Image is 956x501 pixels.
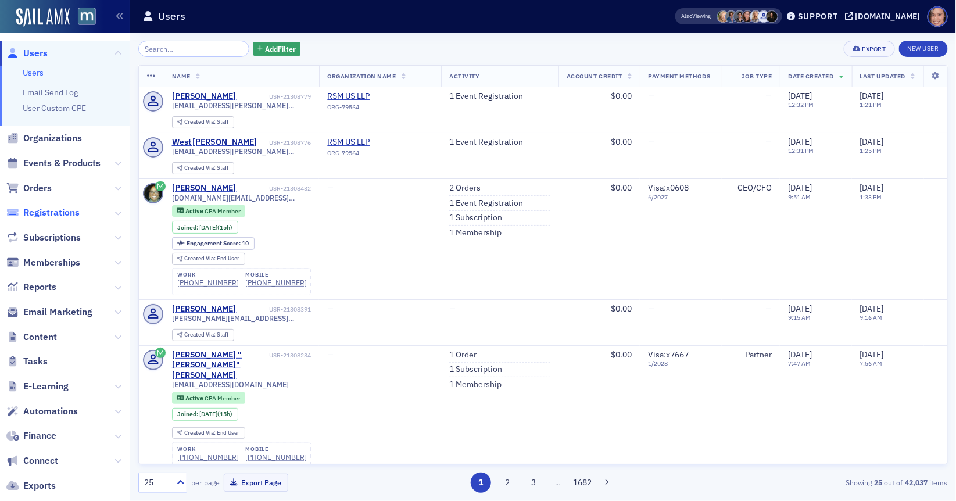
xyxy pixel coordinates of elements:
[686,477,948,488] div: Showing out of items
[497,473,518,493] button: 2
[788,359,811,367] time: 7:47 AM
[199,224,232,231] div: (15h)
[648,194,714,201] span: 6 / 2027
[788,193,811,201] time: 9:51 AM
[172,221,238,234] div: Joined: 2025-09-16 00:00:00
[172,304,237,314] div: [PERSON_NAME]
[6,405,78,418] a: Automations
[765,137,772,147] span: —
[187,239,242,247] span: Engagement Score :
[327,103,433,115] div: ORG-79564
[245,446,307,453] div: mobile
[572,473,593,493] button: 1682
[648,72,710,80] span: Payment Methods
[758,10,770,23] span: Justin Chase
[6,157,101,170] a: Events & Products
[860,193,882,201] time: 1:33 PM
[177,278,239,287] div: [PHONE_NUMBER]
[172,116,234,128] div: Created Via: Staff
[78,8,96,26] img: SailAMX
[6,430,56,442] a: Finance
[449,183,481,194] a: 2 Orders
[449,91,523,102] a: 1 Event Registration
[172,162,234,174] div: Created Via: Staff
[199,223,217,231] span: [DATE]
[23,47,48,60] span: Users
[733,10,746,23] span: Mary Beth Halpern
[23,306,92,319] span: Email Marketing
[70,8,96,27] a: View Homepage
[903,477,930,488] strong: 42,037
[449,72,479,80] span: Activity
[224,474,288,492] button: Export Page
[172,314,311,323] span: [PERSON_NAME][EMAIL_ADDRESS][DOMAIN_NAME]
[449,137,523,148] a: 1 Event Registration
[6,182,52,195] a: Orders
[172,137,257,148] a: West [PERSON_NAME]
[860,349,884,360] span: [DATE]
[144,477,170,489] div: 25
[6,306,92,319] a: Email Marketing
[6,380,69,393] a: E-Learning
[177,224,199,231] span: Joined :
[766,10,778,23] span: Lauren McDonough
[245,278,307,287] div: [PHONE_NUMBER]
[172,329,234,341] div: Created Via: Staff
[184,429,217,436] span: Created Via :
[191,477,220,488] label: per page
[23,455,58,467] span: Connect
[788,137,812,147] span: [DATE]
[184,165,228,171] div: Staff
[172,350,267,381] a: [PERSON_NAME] "[PERSON_NAME]" [PERSON_NAME]
[742,72,772,80] span: Job Type
[205,394,241,402] span: CPA Member
[172,380,289,389] span: [EMAIL_ADDRESS][DOMAIN_NAME]
[172,91,237,102] div: [PERSON_NAME]
[177,207,240,215] a: Active CPA Member
[184,119,228,126] div: Staff
[238,306,311,313] div: USR-21308391
[177,394,240,402] a: Active CPA Member
[6,479,56,492] a: Exports
[788,72,833,80] span: Date Created
[172,253,245,265] div: Created Via: End User
[184,430,239,436] div: End User
[6,331,57,343] a: Content
[172,194,311,202] span: [DOMAIN_NAME][EMAIL_ADDRESS][DOMAIN_NAME]
[860,303,884,314] span: [DATE]
[253,42,301,56] button: AddFilter
[742,10,754,23] span: Natalie Antonakas
[750,10,762,23] span: Emily Trott
[788,146,814,155] time: 12:31 PM
[238,185,311,192] div: USR-21308432
[765,303,772,314] span: —
[682,12,711,20] span: Viewing
[6,231,81,244] a: Subscriptions
[327,149,433,161] div: ORG-79564
[6,256,80,269] a: Memberships
[269,352,311,359] div: USR-21308234
[788,91,812,101] span: [DATE]
[844,41,894,57] button: Export
[184,256,239,262] div: End User
[185,394,205,402] span: Active
[177,410,199,418] span: Joined :
[611,91,632,101] span: $0.00
[471,473,491,493] button: 1
[872,477,885,488] strong: 25
[177,453,239,461] a: [PHONE_NUMBER]
[862,46,886,52] div: Export
[648,137,654,147] span: —
[23,281,56,294] span: Reports
[6,455,58,467] a: Connect
[23,87,78,98] a: Email Send Log
[172,147,311,156] span: [EMAIL_ADDRESS][PERSON_NAME][DOMAIN_NAME]
[611,303,632,314] span: $0.00
[550,477,567,488] span: …
[199,410,217,418] span: [DATE]
[23,67,44,78] a: Users
[172,101,311,110] span: [EMAIL_ADDRESS][PERSON_NAME][DOMAIN_NAME]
